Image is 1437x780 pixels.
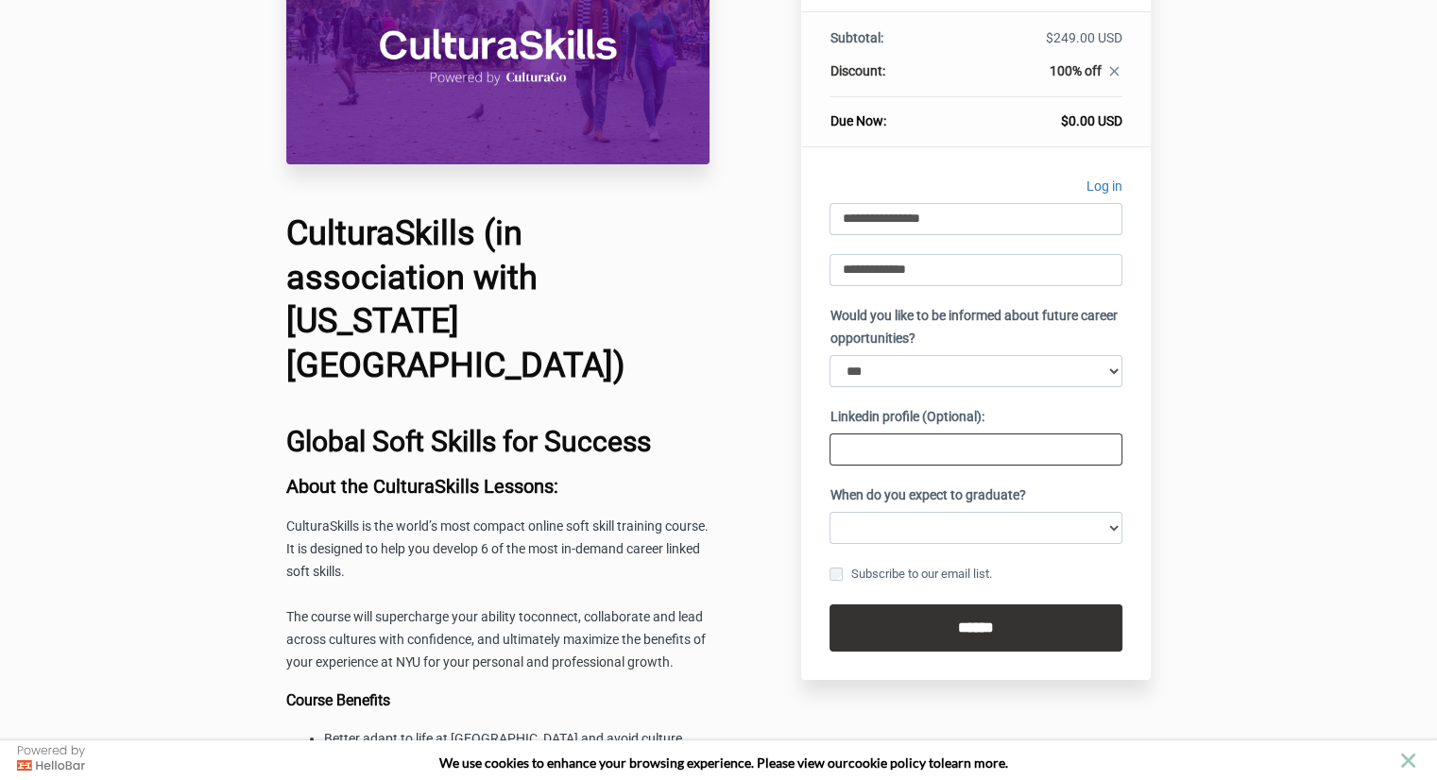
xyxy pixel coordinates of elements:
span: CulturaSkills is the world’s most compact online soft skill training course. It is designed to he... [286,518,709,579]
label: When do you expect to graduate? [830,484,1025,507]
label: Would you like to be informed about future career opportunities? [830,305,1122,350]
th: Due Now: [830,97,952,131]
span: Better adapt to life at [GEOGRAPHIC_DATA] and avoid culture shock [324,731,682,769]
span: $0.00 USD [1061,113,1122,128]
a: cookie policy [848,755,926,771]
span: learn more. [941,755,1008,771]
span: The course will supercharge your ability to [286,609,531,624]
span: 100% off [1050,63,1102,78]
a: close [1102,63,1122,84]
button: close [1396,749,1420,772]
h1: CulturaSkills (in association with [US_STATE][GEOGRAPHIC_DATA]) [286,212,710,388]
strong: to [929,755,941,771]
b: Global Soft Skills for Success [286,425,651,458]
a: Log in [1086,176,1122,203]
span: Subtotal: [830,30,882,45]
span: connect, collaborate and lead across cultures with confidence, and ultimately maximize the benefi... [286,609,706,670]
input: Subscribe to our email list. [830,568,843,581]
th: Discount: [830,61,952,97]
label: Linkedin profile (Optional): [830,406,984,429]
h3: About the CulturaSkills Lessons: [286,476,710,497]
span: We use cookies to enhance your browsing experience. Please view our [439,755,848,771]
label: Subscribe to our email list. [830,564,991,585]
td: $249.00 USD [953,28,1122,61]
i: close [1106,63,1122,79]
b: Course Benefits [286,691,390,709]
